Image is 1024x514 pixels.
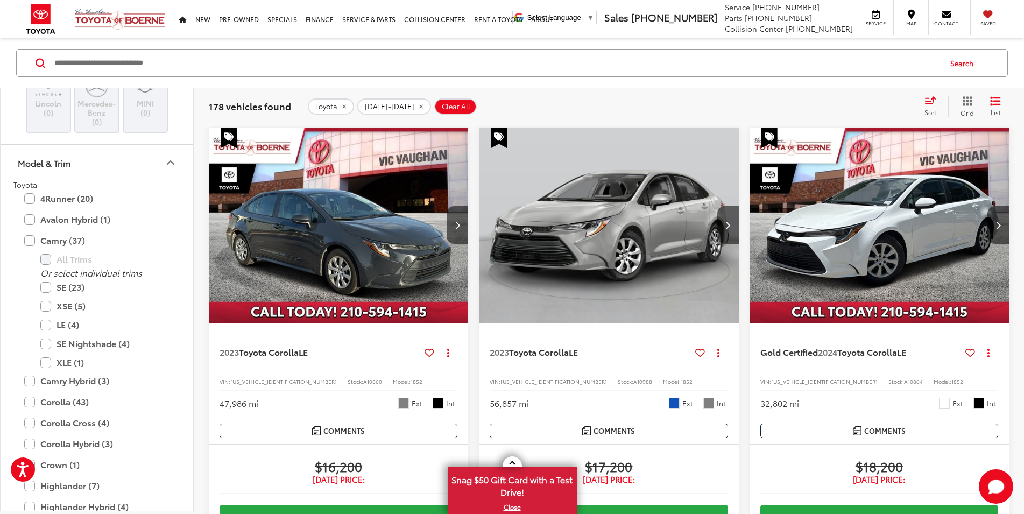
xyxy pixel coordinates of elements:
[18,158,70,168] div: Model & Trim
[220,458,457,474] span: $16,200
[447,206,468,244] button: Next image
[976,20,1000,27] span: Saved
[952,398,965,409] span: Ext.
[853,426,861,435] img: Comments
[618,377,633,385] span: Stock:
[490,397,528,410] div: 56,857 mi
[315,102,337,111] span: Toyota
[582,426,591,435] img: Comments
[899,20,923,27] span: Map
[745,12,812,23] span: [PHONE_NUMBER]
[208,128,469,322] div: 2023 Toyota Corolla LE 0
[434,98,477,115] button: Clear All
[40,334,170,353] label: SE Nightshade (4)
[24,434,170,453] label: Corolla Hybrid (3)
[527,13,594,22] a: Select Language​
[40,353,170,372] label: XLE (1)
[569,346,578,358] span: LE
[760,346,818,358] span: Gold Certified
[491,128,507,148] span: Special
[24,371,170,390] label: Camry Hybrid (3)
[490,346,509,358] span: 2023
[411,377,422,385] span: 1852
[924,108,936,117] span: Sort
[74,8,166,30] img: Vic Vaughan Toyota of Boerne
[40,278,170,297] label: SE (23)
[717,206,739,244] button: Next image
[951,377,963,385] span: 1852
[888,377,904,385] span: Stock:
[919,96,948,117] button: Select sort value
[760,346,961,358] a: Gold Certified2024Toyota CorollaLE
[961,108,974,117] span: Grid
[398,398,409,409] span: Gray
[749,128,1010,323] a: 2024 Toyota Corolla LE2024 Toyota Corolla LE2024 Toyota Corolla LE2024 Toyota Corolla LE
[40,297,170,315] label: XSE (5)
[75,74,119,126] label: Mercedes-Benz (0)
[979,343,998,362] button: Actions
[433,398,443,409] span: Black
[631,10,717,24] span: [PHONE_NUMBER]
[220,397,258,410] div: 47,986 mi
[24,392,170,411] label: Corolla (43)
[442,102,470,111] span: Clear All
[760,424,998,438] button: Comments
[527,13,581,22] span: Select Language
[594,426,635,436] span: Comments
[703,398,714,409] span: Light Gray
[40,315,170,334] label: LE (4)
[500,377,607,385] span: [US_VEHICLE_IDENTIFICATION_NUMBER]
[220,474,457,485] span: [DATE] Price:
[904,377,923,385] span: A10864
[412,398,425,409] span: Ext.
[682,398,695,409] span: Ext.
[987,398,998,409] span: Int.
[725,2,750,12] span: Service
[239,346,299,358] span: Toyota Corolla
[987,206,1009,244] button: Next image
[990,108,1001,117] span: List
[53,50,940,76] input: Search by Make, Model, or Keyword
[633,377,652,385] span: A10988
[760,377,771,385] span: VIN:
[864,20,888,27] span: Service
[760,397,799,410] div: 32,802 mi
[709,343,728,362] button: Actions
[587,13,594,22] span: ▼
[24,476,170,495] label: Highlander (7)
[348,377,363,385] span: Stock:
[478,128,739,322] a: 2023 Toyota Corolla LE2023 Toyota Corolla LE2023 Toyota Corolla LE2023 Toyota Corolla LE
[24,189,170,208] label: 4Runner (20)
[13,179,37,190] span: Toyota
[24,231,170,250] label: Camry (37)
[752,2,820,12] span: [PHONE_NUMBER]
[230,377,337,385] span: [US_VEHICLE_IDENTIFICATION_NUMBER]
[24,413,170,432] label: Corolla Cross (4)
[221,128,237,148] span: Special
[604,10,628,24] span: Sales
[478,128,739,322] div: 2023 Toyota Corolla LE 0
[940,50,989,76] button: Search
[365,102,414,111] span: [DATE]-[DATE]
[490,474,728,485] span: [DATE] Price:
[490,346,690,358] a: 2023Toyota CorollaLE
[761,128,778,148] span: Special
[208,128,469,323] img: 2023 Toyota Corolla LE
[393,377,411,385] span: Model:
[439,343,457,362] button: Actions
[979,469,1013,504] button: Toggle Chat Window
[864,426,906,436] span: Comments
[308,98,354,115] button: remove Toyota
[760,458,998,474] span: $18,200
[509,346,569,358] span: Toyota Corolla
[24,210,170,229] label: Avalon Hybrid (1)
[490,377,500,385] span: VIN:
[124,74,167,117] label: MINI (0)
[357,98,431,115] button: remove 2021-2024
[312,426,321,435] img: Comments
[663,377,681,385] span: Model:
[934,20,958,27] span: Contact
[837,346,897,358] span: Toyota Corolla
